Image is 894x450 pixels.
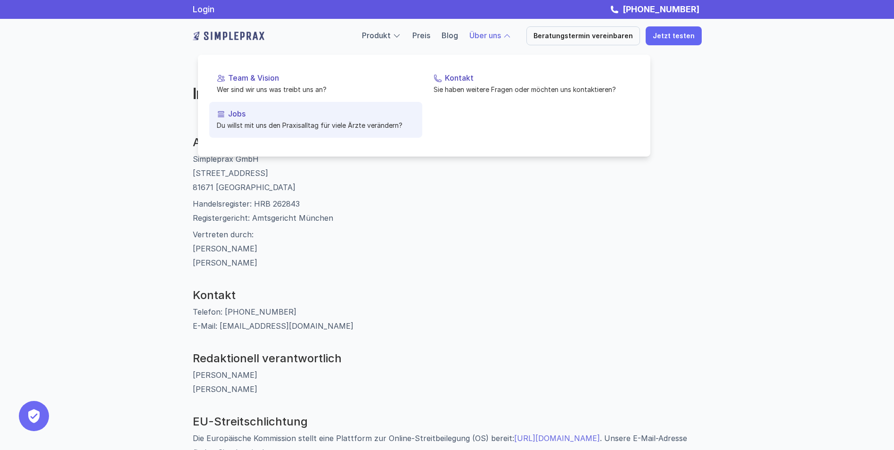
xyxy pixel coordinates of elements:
[623,4,699,14] strong: [PHONE_NUMBER]
[442,31,458,40] a: Blog
[445,74,632,83] p: Kontakt
[646,26,702,45] a: Jetzt testen
[412,31,430,40] a: Preis
[533,32,633,40] p: Beratungstermin vereinbaren
[193,197,702,225] p: Handelsregister: HRB 262843 Registergericht: Amtsgericht München
[426,66,639,102] a: KontaktSie haben weitere Fragen oder möchten uns kontaktieren?
[193,227,702,270] p: Vertreten durch: [PERSON_NAME] [PERSON_NAME]
[362,31,391,40] a: Produkt
[217,120,415,130] p: Du willst mit uns den Praxisalltag für viele Ärzte verändern?
[209,102,422,138] a: JobsDu willst mit uns den Praxisalltag für viele Ärzte verändern?
[228,74,415,83] p: Team & Vision
[193,152,702,194] p: Simpleprax GmbH [STREET_ADDRESS] 81671 [GEOGRAPHIC_DATA]
[209,66,422,102] a: Team & VisionWer sind wir uns was treibt uns an?
[193,85,546,103] h2: Impressum
[193,289,702,302] h3: Kontakt
[434,84,632,94] p: Sie haben weitere Fragen oder möchten uns kontaktieren?
[526,26,640,45] a: Beratungstermin vereinbaren
[217,84,415,94] p: Wer sind wir uns was treibt uns an?
[193,352,702,366] h3: Redaktionell verantwortlich
[514,433,600,443] a: [URL][DOMAIN_NAME]
[469,31,501,40] a: Über uns
[193,136,702,150] h3: Angaben gemäß § 5 TMG
[620,4,702,14] a: [PHONE_NUMBER]
[228,109,415,118] p: Jobs
[193,415,702,429] h3: EU-Streitschlichtung
[193,4,214,14] a: Login
[193,305,702,333] p: Telefon: [PHONE_NUMBER] E-Mail: [EMAIL_ADDRESS][DOMAIN_NAME]
[653,32,695,40] p: Jetzt testen
[193,368,702,396] p: [PERSON_NAME] [PERSON_NAME]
